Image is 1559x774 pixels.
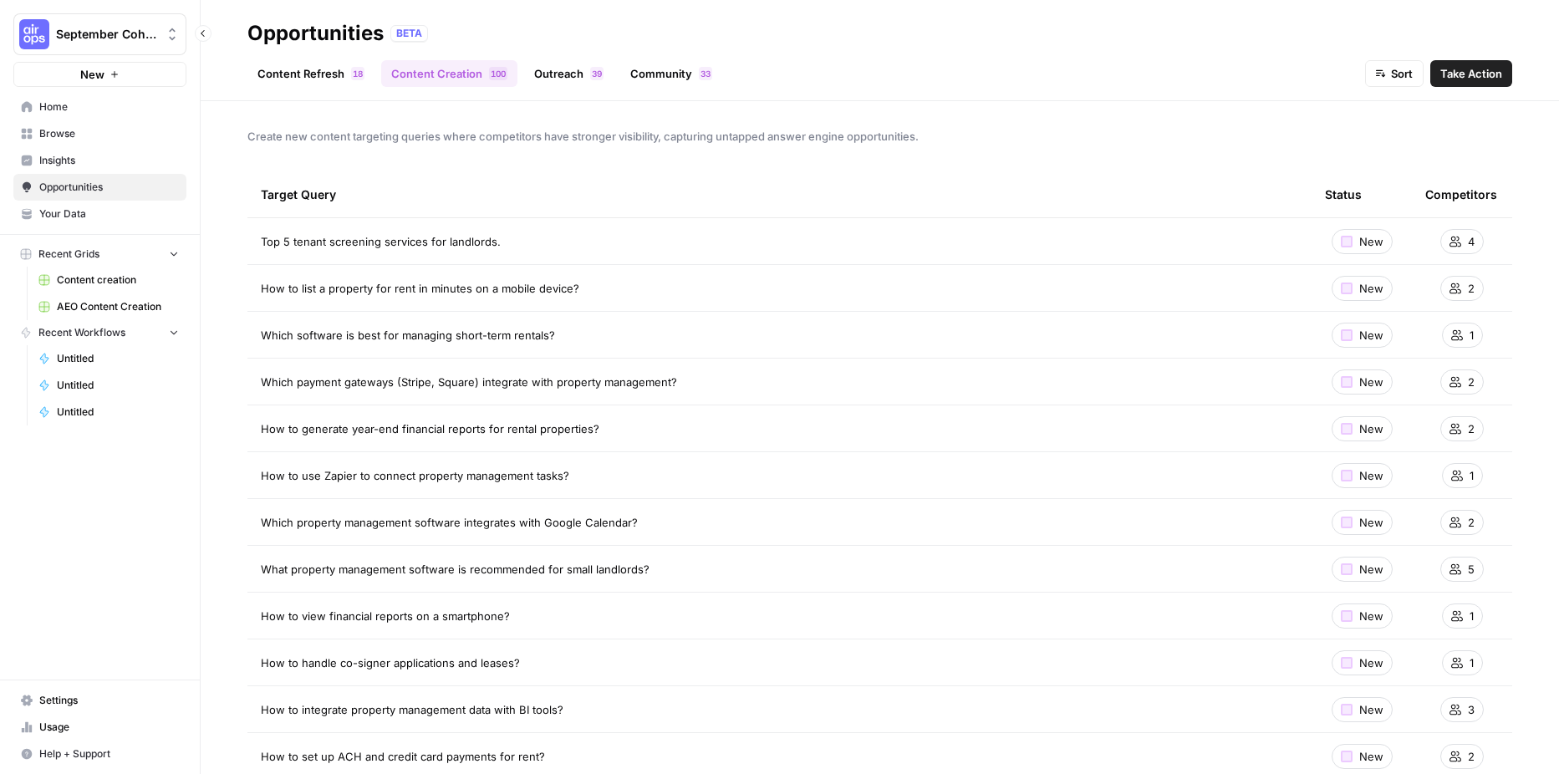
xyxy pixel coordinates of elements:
span: New [1359,374,1383,390]
a: Untitled [31,372,186,399]
span: How to use Zapier to connect property management tasks? [261,467,569,484]
span: Your Data [39,206,179,222]
span: Help + Support [39,746,179,761]
span: 1 [1470,608,1474,624]
span: How to integrate property management data with BI tools? [261,701,563,718]
span: New [1359,467,1383,484]
span: New [1359,608,1383,624]
span: How to set up ACH and credit card payments for rent? [261,748,545,765]
span: New [1359,561,1383,578]
span: Which property management software integrates with Google Calendar? [261,514,638,531]
a: Browse [13,120,186,147]
span: Untitled [57,378,179,393]
span: New [1359,514,1383,531]
a: Settings [13,687,186,714]
button: Recent Workflows [13,320,186,345]
span: 0 [496,67,501,80]
div: 39 [590,67,604,80]
span: 3 [706,67,711,80]
span: How to view financial reports on a smartphone? [261,608,510,624]
span: How to generate year-end financial reports for rental properties? [261,420,599,437]
span: Recent Grids [38,247,99,262]
span: Recent Workflows [38,325,125,340]
span: September Cohort [56,26,157,43]
span: 2 [1468,374,1475,390]
span: 3 [592,67,597,80]
a: Usage [13,714,186,741]
button: Workspace: September Cohort [13,13,186,55]
button: Help + Support [13,741,186,767]
span: New [1359,233,1383,250]
span: Which software is best for managing short-term rentals? [261,327,555,344]
span: How to handle co-signer applications and leases? [261,654,520,671]
a: AEO Content Creation [31,293,186,320]
span: New [1359,654,1383,671]
a: Outreach39 [524,60,614,87]
button: Recent Grids [13,242,186,267]
a: Untitled [31,345,186,372]
span: Untitled [57,351,179,366]
div: 18 [351,67,364,80]
span: New [1359,420,1383,437]
span: Sort [1391,65,1413,82]
span: Which payment gateways (Stripe, Square) integrate with property management? [261,374,677,390]
span: How to list a property for rent in minutes on a mobile device? [261,280,579,297]
span: 2 [1468,514,1475,531]
span: 5 [1468,561,1475,578]
a: Insights [13,147,186,174]
div: BETA [390,25,428,42]
div: 33 [699,67,712,80]
span: AEO Content Creation [57,299,179,314]
div: 100 [489,67,507,80]
span: Browse [39,126,179,141]
span: New [1359,748,1383,765]
span: 3 [1468,701,1475,718]
span: New [80,66,104,83]
span: Opportunities [39,180,179,195]
img: September Cohort Logo [19,19,49,49]
span: New [1359,327,1383,344]
div: Competitors [1425,171,1497,217]
span: Insights [39,153,179,168]
span: Home [39,99,179,115]
a: Untitled [31,399,186,425]
span: 0 [501,67,506,80]
a: Your Data [13,201,186,227]
a: Content Creation100 [381,60,517,87]
span: 2 [1468,420,1475,437]
span: Settings [39,693,179,708]
span: New [1359,701,1383,718]
div: Status [1325,171,1362,217]
span: 8 [358,67,363,80]
span: Usage [39,720,179,735]
div: Target Query [261,171,1298,217]
a: Opportunities [13,174,186,201]
span: Content creation [57,272,179,288]
span: 9 [597,67,602,80]
span: 1 [491,67,496,80]
span: 1 [353,67,358,80]
span: 3 [701,67,706,80]
a: Content creation [31,267,186,293]
span: New [1359,280,1383,297]
a: Community33 [620,60,722,87]
span: Take Action [1440,65,1502,82]
span: Create new content targeting queries where competitors have stronger visibility, capturing untapp... [247,128,1512,145]
span: Untitled [57,405,179,420]
a: Content Refresh18 [247,60,374,87]
button: Take Action [1430,60,1512,87]
span: What property management software is recommended for small landlords? [261,561,650,578]
span: Top 5 tenant screening services for landlords. [261,233,501,250]
a: Home [13,94,186,120]
span: 2 [1468,748,1475,765]
span: 2 [1468,280,1475,297]
button: Sort [1365,60,1424,87]
span: 4 [1468,233,1475,250]
span: 1 [1470,654,1474,671]
button: New [13,62,186,87]
span: 1 [1470,327,1474,344]
span: 1 [1470,467,1474,484]
div: Opportunities [247,20,384,47]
